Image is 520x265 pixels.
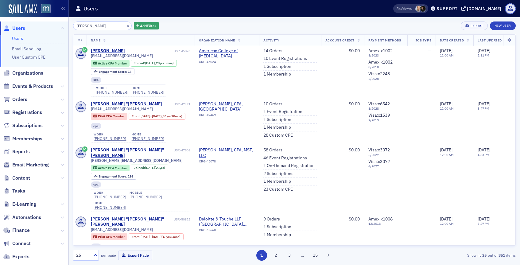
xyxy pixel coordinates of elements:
[94,205,126,210] div: [PHONE_NUMBER]
[349,101,360,107] span: $0.00
[368,101,390,107] span: Visa : x6542
[440,221,454,226] time: 12:00 AM
[3,162,49,168] a: Email Marketing
[3,201,36,208] a: E-Learning
[461,6,503,11] button: [DOMAIN_NAME]
[132,136,164,141] div: [PHONE_NUMBER]
[478,53,489,57] time: 1:31 PM
[91,53,153,58] span: [EMAIL_ADDRESS][DOMAIN_NAME]
[3,227,30,234] a: Finance
[152,114,161,118] span: [DATE]
[91,181,102,188] div: cpa
[199,147,255,158] span: Kenneth M. Gerstein, CPA, MST, LLC
[91,173,136,180] div: Engagement Score: 136
[3,109,42,116] a: Registrations
[440,153,454,157] time: 12:00 AM
[9,4,37,14] img: SailAMX
[199,38,235,42] span: Organization Name
[129,233,184,240] div: From: 1984-01-01 00:00:00
[478,147,490,153] span: [DATE]
[3,148,30,155] a: Reports
[99,175,133,178] div: 136
[199,216,255,227] span: Deloitte & Touche LLP (Baltimore, MD)
[126,49,190,53] div: USR-45026
[12,188,25,194] span: Tasks
[263,101,282,107] a: 10 Orders
[471,24,483,28] div: Export
[263,163,315,169] a: 1 On-Demand Registration
[478,153,489,157] time: 4:33 PM
[12,122,43,129] span: Subscriptions
[37,4,51,14] a: View Homepage
[12,227,30,234] span: Finance
[130,191,162,195] div: mobile
[467,6,501,11] div: [DOMAIN_NAME]
[461,21,487,30] button: Export
[428,216,431,222] span: —
[12,46,41,52] a: Email Send Log
[163,102,190,106] div: USR-47471
[132,90,164,95] a: [PHONE_NUMBER]
[368,77,403,81] span: 6 / 2028
[481,252,488,258] strong: 25
[174,217,190,221] div: USR-50822
[3,214,41,221] a: Automations
[41,4,51,14] img: SailAMX
[263,72,291,77] a: 1 Membership
[325,38,355,42] span: Account Credit
[490,21,516,30] a: New User
[263,216,280,222] a: 9 Orders
[91,48,125,54] div: [PERSON_NAME]
[478,221,489,226] time: 3:47 PM
[76,252,90,259] div: 25
[428,101,431,107] span: —
[12,175,30,181] span: Content
[91,244,102,250] div: cpa
[94,136,126,141] a: [PHONE_NUMBER]
[108,166,127,170] span: CPA Member
[263,117,291,123] a: 1 Subscription
[12,83,53,90] span: Events & Products
[12,240,31,247] span: Connect
[368,159,390,164] span: Visa : x3072
[145,166,165,170] div: (23yrs)
[263,125,291,130] a: 1 Membership
[199,216,255,227] a: Deloitte & Touche LLP ([GEOGRAPHIC_DATA], [GEOGRAPHIC_DATA])
[199,48,255,59] span: American College of Radiology
[199,101,255,112] span: Kenneth J. Watter, CPA, PA
[263,224,291,230] a: 1 Subscription
[91,101,162,107] div: [PERSON_NAME] "[PERSON_NAME]
[94,195,126,199] div: [PHONE_NUMBER]
[12,70,43,76] span: Organizations
[368,222,403,226] span: 12 / 2018
[3,240,31,247] a: Connect
[440,53,454,57] time: 12:00 AM
[99,174,128,178] span: Engagement Score :
[91,158,183,163] span: [PERSON_NAME][EMAIL_ADDRESS][DOMAIN_NAME]
[349,48,360,53] span: $0.00
[83,5,98,12] h1: Users
[3,253,29,260] a: Exports
[263,232,291,238] a: 1 Membership
[141,235,150,239] span: [DATE]
[263,171,293,177] a: 2 Subscriptions
[498,252,506,258] strong: 351
[93,61,127,65] a: Active CPA Member
[270,250,281,261] button: 2
[440,48,452,53] span: [DATE]
[256,250,267,261] button: 1
[131,60,177,67] div: Joined: 2005-03-10 00:00:00
[91,107,153,111] span: [EMAIL_ADDRESS][DOMAIN_NAME]
[145,61,155,65] span: [DATE]
[12,135,42,142] span: Memberships
[368,112,390,118] span: Visa : x1539
[440,101,452,107] span: [DATE]
[134,61,146,65] span: Joined :
[372,252,516,258] div: Showing out of items
[91,147,173,158] a: [PERSON_NAME] "[PERSON_NAME]" [PERSON_NAME]
[263,133,293,138] a: 28 Custom CPE
[94,191,126,195] div: work
[12,109,42,116] span: Registrations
